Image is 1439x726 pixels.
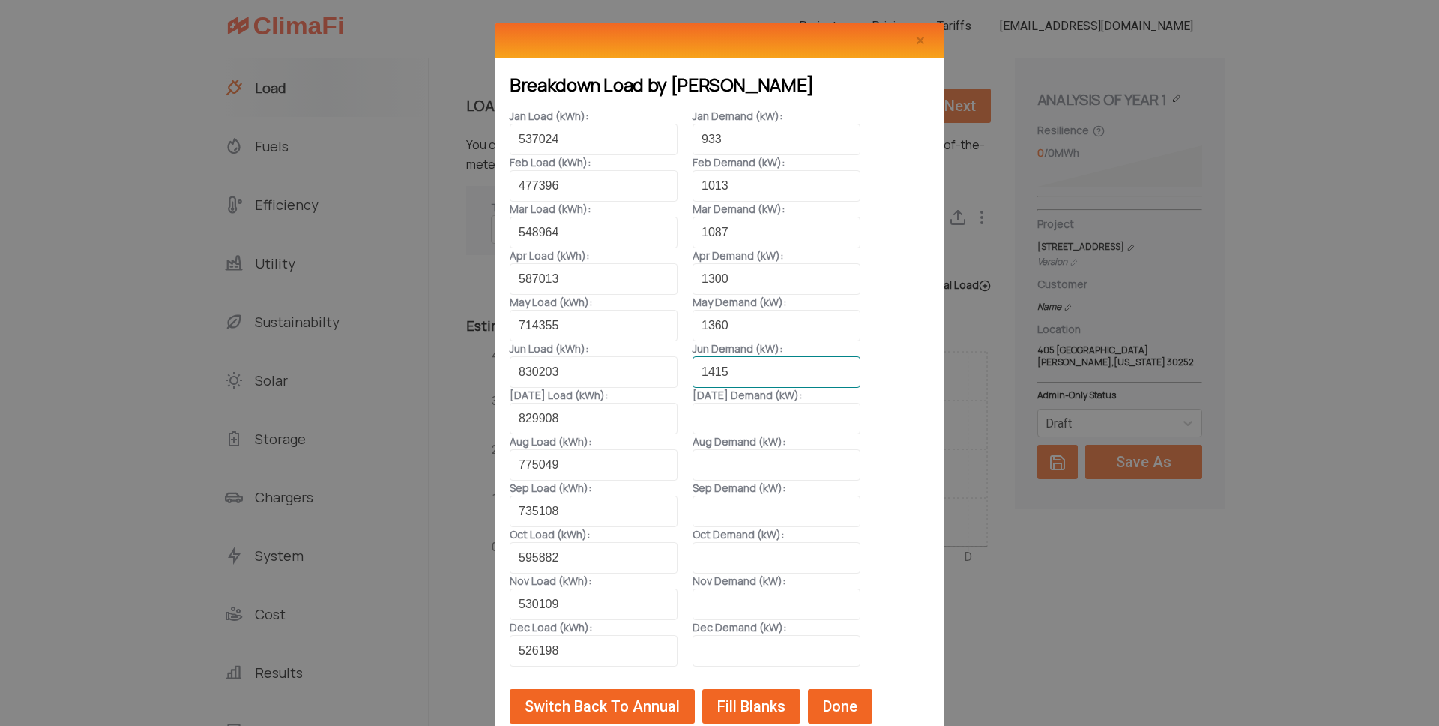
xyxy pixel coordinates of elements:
[702,689,800,724] button: Fill Blanks
[693,295,849,310] label: May Demand (kW) :
[510,109,666,124] label: Jan Load (kWh) :
[510,527,666,542] label: Oct Load (kWh) :
[693,388,849,403] label: [DATE] Demand (kW) :
[693,434,849,449] label: Aug Demand (kW) :
[510,155,666,170] label: Feb Load (kWh) :
[510,689,695,724] button: Switch back to Annual
[521,697,684,715] span: Switch back to Annual
[693,620,849,635] label: Dec Demand (kW) :
[693,481,849,496] label: Sep Demand (kW) :
[510,434,666,449] label: Aug Load (kWh) :
[510,620,666,635] label: Dec Load (kWh) :
[693,527,849,542] label: Oct Demand (kW) :
[510,481,666,496] label: Sep Load (kWh) :
[808,689,872,724] button: Done
[693,341,849,356] label: Jun Demand (kW) :
[510,295,666,310] label: May Load (kWh) :
[693,202,849,217] label: Mar Demand (kW) :
[693,574,849,589] label: Nov Demand (kW) :
[714,697,789,715] span: Fill Blanks
[693,109,849,124] label: Jan Demand (kW) :
[510,388,666,403] label: [DATE] Load (kWh) :
[510,341,666,356] label: Jun Load (kWh) :
[510,574,666,589] label: Nov Load (kWh) :
[510,248,666,263] label: Apr Load (kWh) :
[693,155,849,170] label: Feb Demand (kW) :
[510,202,666,217] label: Mar Load (kWh) :
[819,697,861,715] span: Done
[693,248,849,263] label: Apr Demand (kW) :
[911,31,929,49] button: Close
[510,73,929,97] h2: Breakdown Load by [PERSON_NAME]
